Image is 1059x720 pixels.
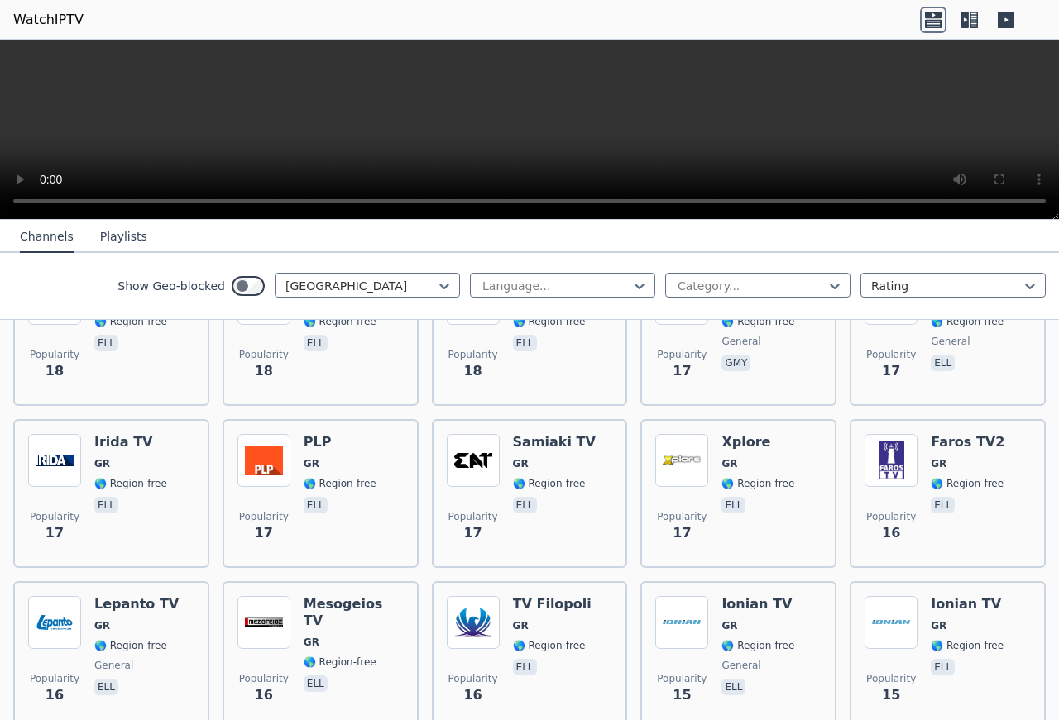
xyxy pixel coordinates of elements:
[13,10,84,30] a: WatchIPTV
[721,497,745,513] p: ell
[931,596,1004,613] h6: Ionian TV
[30,348,79,361] span: Popularity
[448,348,498,361] span: Popularity
[931,659,955,675] p: ell
[513,335,537,351] p: ell
[931,355,955,371] p: ell
[721,659,760,672] span: general
[931,457,946,470] span: GR
[866,510,916,523] span: Popularity
[239,348,289,361] span: Popularity
[865,434,918,487] img: Faros TV2
[304,675,328,692] p: ell
[657,510,707,523] span: Popularity
[882,685,900,705] span: 15
[46,361,64,381] span: 18
[721,457,737,470] span: GR
[866,348,916,361] span: Popularity
[513,639,586,652] span: 🌎 Region-free
[931,477,1004,490] span: 🌎 Region-free
[513,659,537,675] p: ell
[94,679,118,695] p: ell
[94,659,133,672] span: general
[94,497,118,513] p: ell
[304,636,319,649] span: GR
[513,457,529,470] span: GR
[94,335,118,351] p: ell
[304,596,404,629] h6: Mesogeios TV
[513,477,586,490] span: 🌎 Region-free
[28,596,81,649] img: Lepanto TV
[721,315,794,328] span: 🌎 Region-free
[513,434,596,451] h6: Samiaki TV
[46,523,64,543] span: 17
[513,315,586,328] span: 🌎 Region-free
[255,685,273,705] span: 16
[237,596,290,649] img: Mesogeios TV
[866,672,916,685] span: Popularity
[513,619,529,632] span: GR
[513,497,537,513] p: ell
[100,222,147,253] button: Playlists
[882,523,900,543] span: 16
[20,222,74,253] button: Channels
[673,523,691,543] span: 17
[30,672,79,685] span: Popularity
[463,685,482,705] span: 16
[94,315,167,328] span: 🌎 Region-free
[304,497,328,513] p: ell
[237,434,290,487] img: PLP
[655,434,708,487] img: Xplore
[655,596,708,649] img: Ionian TV
[255,523,273,543] span: 17
[30,510,79,523] span: Popularity
[46,685,64,705] span: 16
[721,639,794,652] span: 🌎 Region-free
[304,434,376,451] h6: PLP
[304,477,376,490] span: 🌎 Region-free
[94,619,110,632] span: GR
[657,348,707,361] span: Popularity
[721,596,794,613] h6: Ionian TV
[657,672,707,685] span: Popularity
[931,497,955,513] p: ell
[882,361,900,381] span: 17
[721,679,745,695] p: ell
[448,510,498,523] span: Popularity
[463,361,482,381] span: 18
[931,335,970,348] span: general
[931,639,1004,652] span: 🌎 Region-free
[304,457,319,470] span: GR
[304,315,376,328] span: 🌎 Region-free
[447,596,500,649] img: TV Filopoli
[447,434,500,487] img: Samiaki TV
[513,596,592,613] h6: TV Filopoli
[239,510,289,523] span: Popularity
[673,361,691,381] span: 17
[255,361,273,381] span: 18
[94,596,179,613] h6: Lepanto TV
[28,434,81,487] img: Irida TV
[94,434,167,451] h6: Irida TV
[304,335,328,351] p: ell
[931,434,1004,451] h6: Faros TV2
[94,477,167,490] span: 🌎 Region-free
[865,596,918,649] img: Ionian TV
[931,315,1004,328] span: 🌎 Region-free
[673,685,691,705] span: 15
[94,639,167,652] span: 🌎 Region-free
[448,672,498,685] span: Popularity
[721,434,794,451] h6: Xplore
[721,335,760,348] span: general
[304,656,376,669] span: 🌎 Region-free
[463,523,482,543] span: 17
[721,355,750,371] p: gmy
[239,672,289,685] span: Popularity
[117,278,225,294] label: Show Geo-blocked
[94,457,110,470] span: GR
[931,619,946,632] span: GR
[721,619,737,632] span: GR
[721,477,794,490] span: 🌎 Region-free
